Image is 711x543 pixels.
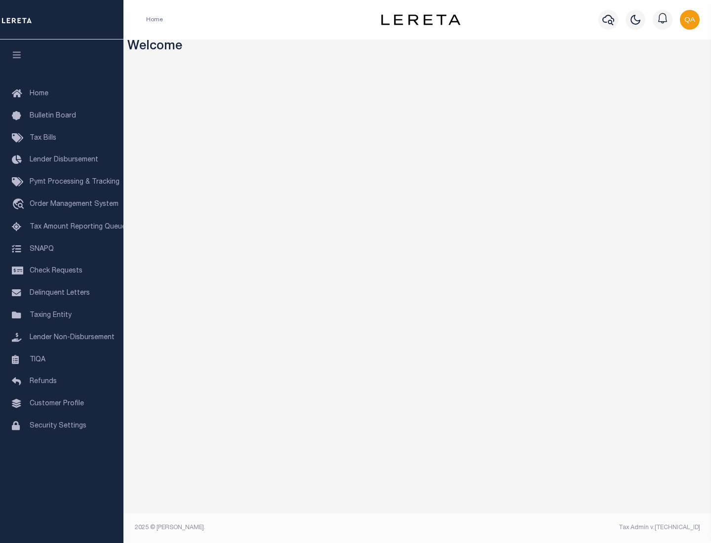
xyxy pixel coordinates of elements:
span: Tax Amount Reporting Queue [30,224,126,231]
span: TIQA [30,356,45,363]
span: Home [30,90,48,97]
span: SNAPQ [30,245,54,252]
img: logo-dark.svg [381,14,460,25]
span: Taxing Entity [30,312,72,319]
span: Refunds [30,378,57,385]
img: svg+xml;base64,PHN2ZyB4bWxucz0iaHR0cDovL3d3dy53My5vcmcvMjAwMC9zdmciIHBvaW50ZXItZXZlbnRzPSJub25lIi... [680,10,700,30]
div: Tax Admin v.[TECHNICAL_ID] [425,523,700,532]
span: Lender Disbursement [30,156,98,163]
h3: Welcome [127,39,708,55]
li: Home [146,15,163,24]
span: Security Settings [30,423,86,429]
span: Pymt Processing & Tracking [30,179,119,186]
span: Order Management System [30,201,118,208]
span: Tax Bills [30,135,56,142]
span: Lender Non-Disbursement [30,334,115,341]
div: 2025 © [PERSON_NAME]. [127,523,418,532]
span: Delinquent Letters [30,290,90,297]
span: Bulletin Board [30,113,76,119]
i: travel_explore [12,198,28,211]
span: Check Requests [30,268,82,274]
span: Customer Profile [30,400,84,407]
